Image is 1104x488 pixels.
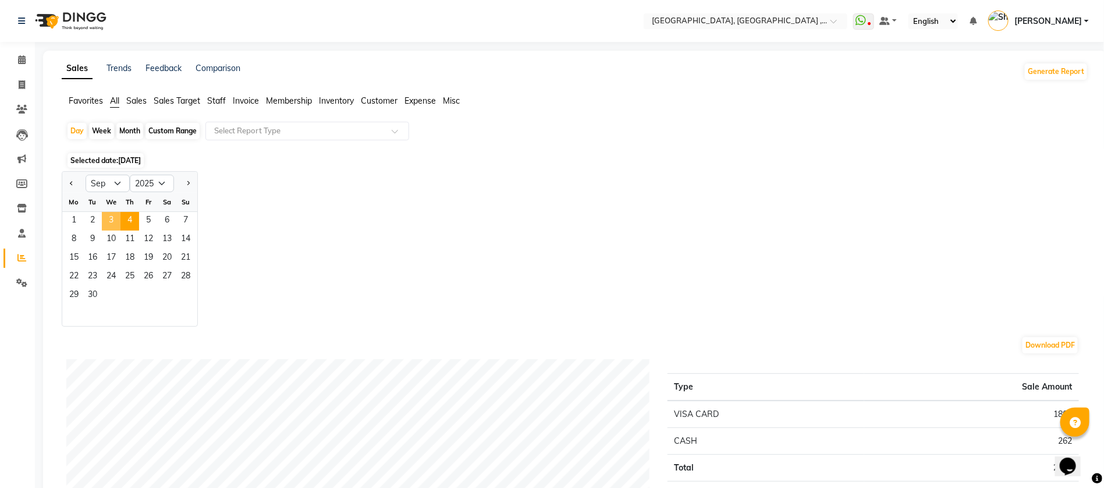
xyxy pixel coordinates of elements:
[864,374,1079,401] th: Sale Amount
[120,212,139,231] div: Thursday, September 4, 2025
[120,231,139,249] div: Thursday, September 11, 2025
[176,193,195,211] div: Su
[319,96,354,106] span: Inventory
[102,249,120,268] span: 17
[864,428,1079,455] td: 262
[139,212,158,231] span: 5
[120,231,139,249] span: 11
[67,174,76,193] button: Previous month
[126,96,147,106] span: Sales
[102,268,120,287] span: 24
[83,231,102,249] span: 9
[668,455,865,482] td: Total
[176,212,195,231] div: Sunday, September 7, 2025
[233,96,259,106] span: Invoice
[30,5,109,37] img: logo
[668,428,865,455] td: CASH
[145,63,182,73] a: Feedback
[83,268,102,287] div: Tuesday, September 23, 2025
[65,231,83,249] span: 8
[83,231,102,249] div: Tuesday, September 9, 2025
[158,193,176,211] div: Sa
[158,231,176,249] div: Saturday, September 13, 2025
[139,268,158,287] span: 26
[83,193,102,211] div: Tu
[176,268,195,287] span: 28
[158,249,176,268] span: 20
[139,249,158,268] div: Friday, September 19, 2025
[176,268,195,287] div: Sunday, September 28, 2025
[65,268,83,287] div: Monday, September 22, 2025
[102,268,120,287] div: Wednesday, September 24, 2025
[361,96,397,106] span: Customer
[1023,337,1078,353] button: Download PDF
[139,268,158,287] div: Friday, September 26, 2025
[102,212,120,231] span: 3
[102,231,120,249] div: Wednesday, September 10, 2025
[83,249,102,268] div: Tuesday, September 16, 2025
[158,268,176,287] div: Saturday, September 27, 2025
[65,268,83,287] span: 22
[120,268,139,287] span: 25
[668,401,865,428] td: VISA CARD
[139,193,158,211] div: Fr
[864,455,1079,482] td: 2068
[65,212,83,231] div: Monday, September 1, 2025
[83,287,102,305] div: Tuesday, September 30, 2025
[158,249,176,268] div: Saturday, September 20, 2025
[62,58,93,79] a: Sales
[176,212,195,231] span: 7
[89,123,114,139] div: Week
[83,249,102,268] span: 16
[83,212,102,231] div: Tuesday, September 2, 2025
[443,96,460,106] span: Misc
[158,212,176,231] div: Saturday, September 6, 2025
[102,212,120,231] div: Wednesday, September 3, 2025
[139,249,158,268] span: 19
[120,212,139,231] span: 4
[116,123,143,139] div: Month
[176,249,195,268] span: 21
[86,175,130,192] select: Select month
[69,96,103,106] span: Favorites
[120,193,139,211] div: Th
[176,231,195,249] span: 14
[65,287,83,305] div: Monday, September 29, 2025
[668,374,865,401] th: Type
[158,212,176,231] span: 6
[102,193,120,211] div: We
[107,63,132,73] a: Trends
[176,231,195,249] div: Sunday, September 14, 2025
[988,10,1009,31] img: Shahram
[176,249,195,268] div: Sunday, September 21, 2025
[68,153,144,168] span: Selected date:
[145,123,200,139] div: Custom Range
[65,249,83,268] div: Monday, September 15, 2025
[102,249,120,268] div: Wednesday, September 17, 2025
[404,96,436,106] span: Expense
[102,231,120,249] span: 10
[118,156,141,165] span: [DATE]
[120,249,139,268] div: Thursday, September 18, 2025
[207,96,226,106] span: Staff
[65,231,83,249] div: Monday, September 8, 2025
[139,212,158,231] div: Friday, September 5, 2025
[110,96,119,106] span: All
[1025,63,1087,80] button: Generate Report
[83,212,102,231] span: 2
[1055,441,1092,476] iframe: chat widget
[266,96,312,106] span: Membership
[83,268,102,287] span: 23
[139,231,158,249] div: Friday, September 12, 2025
[154,96,200,106] span: Sales Target
[120,249,139,268] span: 18
[196,63,240,73] a: Comparison
[139,231,158,249] span: 12
[158,268,176,287] span: 27
[68,123,87,139] div: Day
[158,231,176,249] span: 13
[65,287,83,305] span: 29
[83,287,102,305] span: 30
[65,212,83,231] span: 1
[864,401,1079,428] td: 1806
